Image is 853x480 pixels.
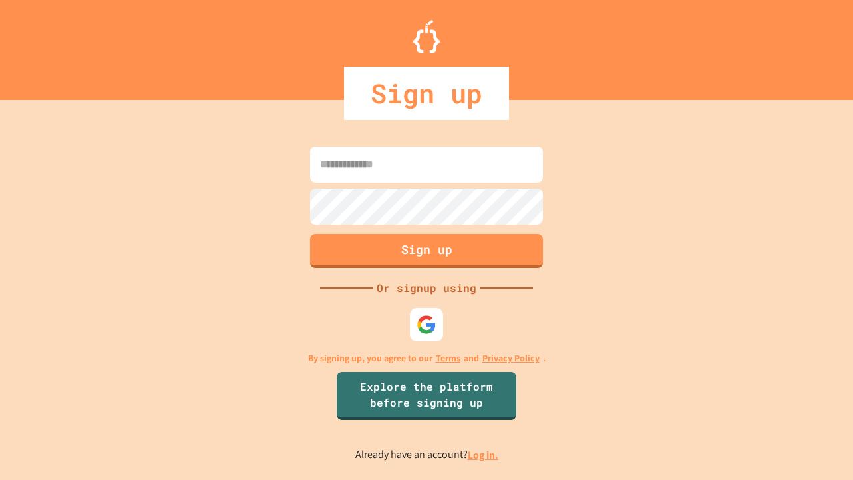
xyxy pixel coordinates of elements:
[310,234,543,268] button: Sign up
[436,351,460,365] a: Terms
[355,447,498,463] p: Already have an account?
[417,315,436,335] img: google-icon.svg
[482,351,540,365] a: Privacy Policy
[413,20,440,53] img: Logo.svg
[373,280,480,296] div: Or signup using
[468,448,498,462] a: Log in.
[344,67,509,120] div: Sign up
[337,372,516,420] a: Explore the platform before signing up
[308,351,546,365] p: By signing up, you agree to our and .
